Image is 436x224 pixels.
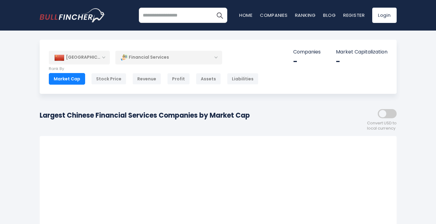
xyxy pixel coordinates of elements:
[40,8,105,22] img: bullfincher logo
[49,73,85,85] div: Market Cap
[132,73,161,85] div: Revenue
[115,50,222,64] div: Financial Services
[323,12,336,18] a: Blog
[260,12,288,18] a: Companies
[367,121,397,131] span: Convert USD to local currency
[49,51,110,64] div: [GEOGRAPHIC_DATA]
[336,49,387,55] p: Market Capitalization
[49,66,258,72] p: Rank By
[91,73,126,85] div: Stock Price
[336,57,387,66] div: -
[293,49,321,55] p: Companies
[227,73,258,85] div: Liabilities
[239,12,253,18] a: Home
[167,73,190,85] div: Profit
[196,73,221,85] div: Assets
[295,12,316,18] a: Ranking
[40,110,250,120] h1: Largest Chinese Financial Services Companies by Market Cap
[40,8,105,22] a: Go to homepage
[372,8,397,23] a: Login
[343,12,365,18] a: Register
[293,57,321,66] div: -
[212,8,227,23] button: Search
